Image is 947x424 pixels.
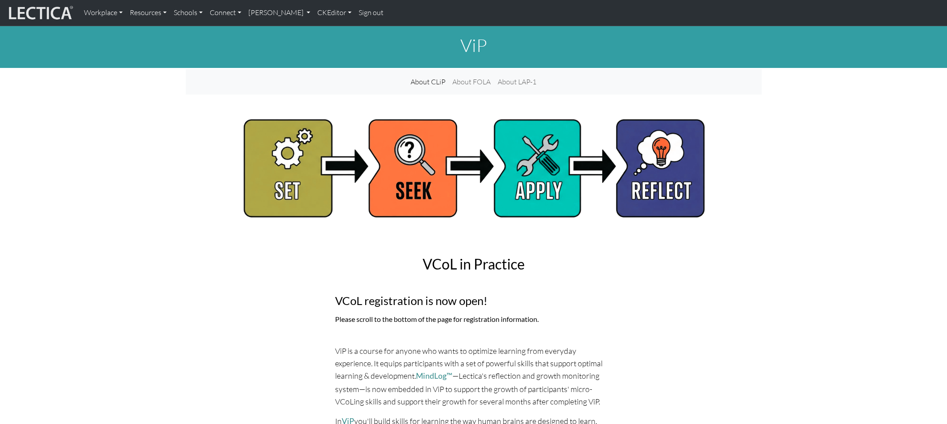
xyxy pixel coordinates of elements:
h1: ViP [186,35,762,56]
a: About FOLA [449,73,494,91]
h6: Please scroll to the bottom of the page for registration information. [335,315,612,323]
a: Schools [170,4,206,22]
h2: VCoL in Practice [335,256,612,273]
a: Resources [126,4,170,22]
img: Ad image [239,116,708,220]
a: About CLiP [407,73,449,91]
a: CKEditor [314,4,355,22]
a: Workplace [80,4,126,22]
img: lecticalive [7,4,73,21]
a: MindLog™ [416,371,452,380]
h3: VCoL registration is now open! [335,294,612,308]
a: [PERSON_NAME] [245,4,314,22]
p: ViP is a course for anyone who wants to optimize learning from everyday experience. It equips par... [335,345,612,408]
a: Sign out [355,4,387,22]
a: Connect [206,4,245,22]
a: About LAP-1 [494,73,540,91]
